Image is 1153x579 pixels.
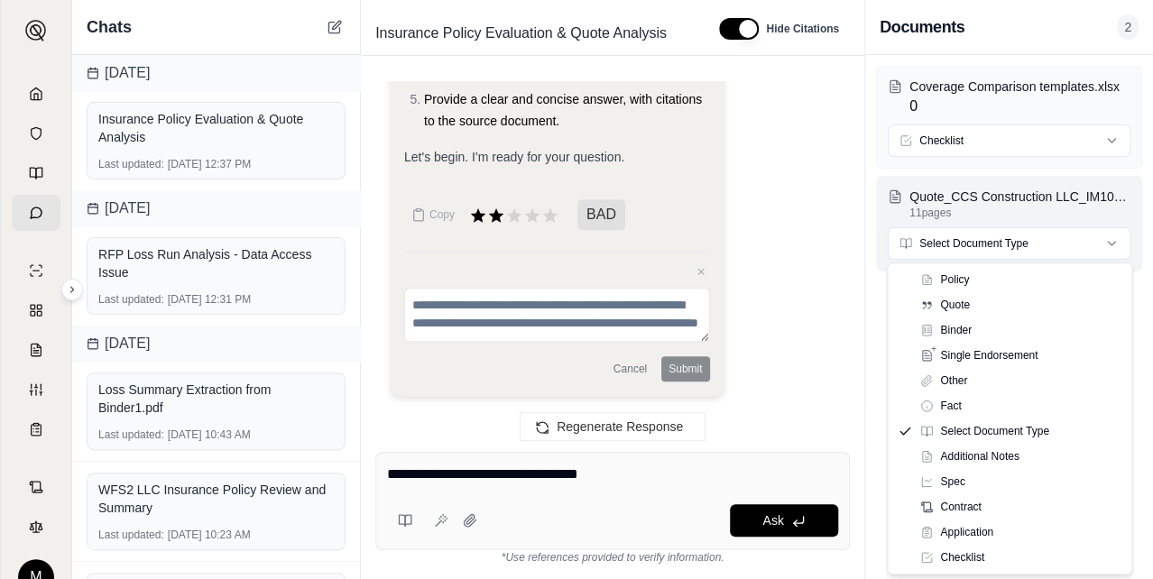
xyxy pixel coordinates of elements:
[940,298,970,312] span: Quote
[940,500,981,514] span: Contract
[940,424,1049,438] span: Select Document Type
[940,373,967,388] span: Other
[940,323,972,337] span: Binder
[940,348,1038,363] span: Single Endorsement
[940,550,984,565] span: Checklist
[940,474,964,489] span: Spec
[940,449,1019,464] span: Additional Notes
[940,525,993,539] span: Application
[940,399,961,413] span: Fact
[940,272,969,287] span: Policy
